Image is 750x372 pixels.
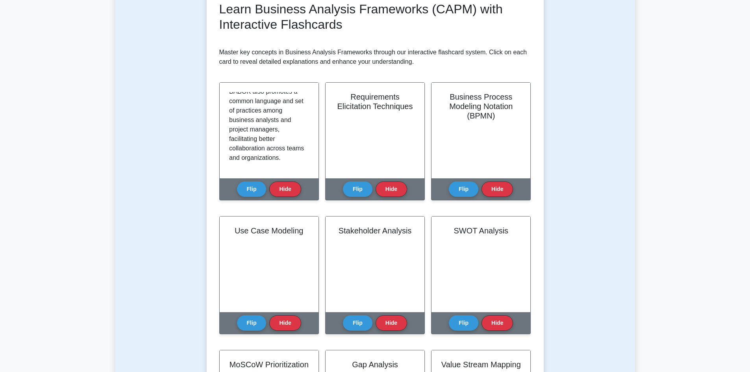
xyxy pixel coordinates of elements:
[449,315,478,331] button: Flip
[237,181,267,197] button: Flip
[441,226,521,235] h2: SWOT Analysis
[237,315,267,331] button: Flip
[449,181,478,197] button: Flip
[481,181,513,197] button: Hide
[376,181,407,197] button: Hide
[335,226,415,235] h2: Stakeholder Analysis
[229,360,309,369] h2: MoSCoW Prioritization
[441,92,521,120] h2: Business Process Modeling Notation (BPMN)
[335,92,415,111] h2: Requirements Elicitation Techniques
[219,2,531,32] h2: Learn Business Analysis Frameworks (CAPM) with Interactive Flashcards
[343,181,372,197] button: Flip
[343,315,372,331] button: Flip
[229,226,309,235] h2: Use Case Modeling
[376,315,407,331] button: Hide
[441,360,521,369] h2: Value Stream Mapping
[335,360,415,369] h2: Gap Analysis
[481,315,513,331] button: Hide
[269,315,301,331] button: Hide
[219,48,531,67] p: Master key concepts in Business Analysis Frameworks through our interactive flashcard system. Cli...
[269,181,301,197] button: Hide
